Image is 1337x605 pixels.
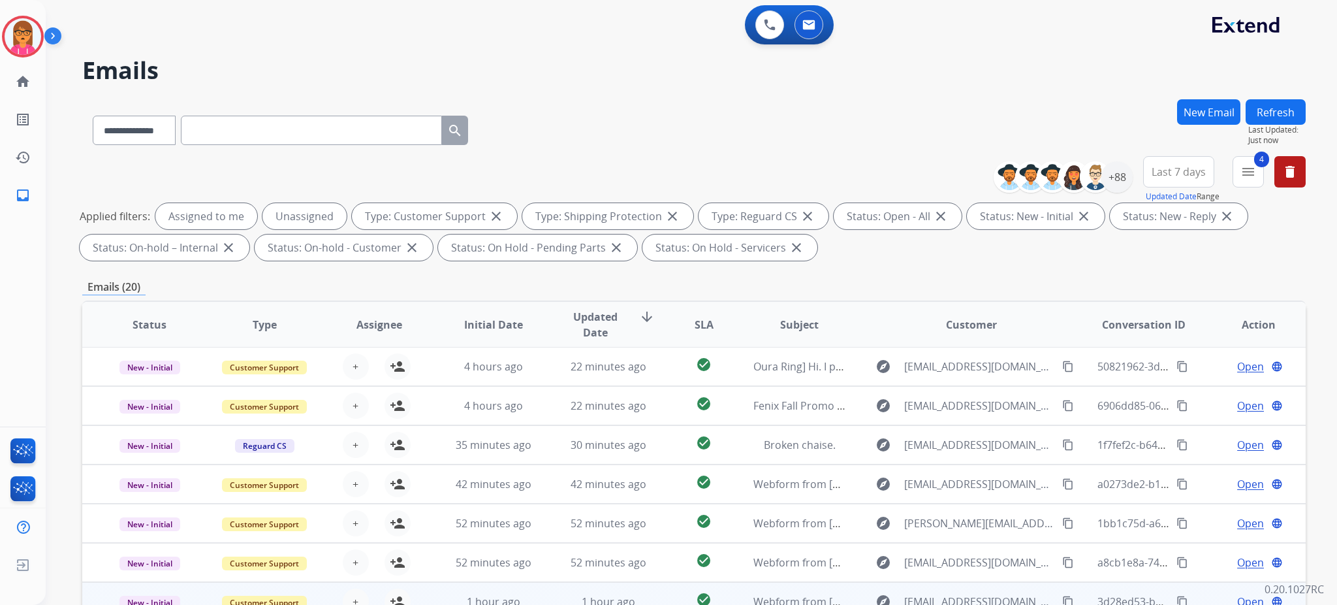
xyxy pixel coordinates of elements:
[699,203,828,229] div: Type: Reguard CS
[15,150,31,165] mat-icon: history
[1102,317,1186,333] span: Conversation ID
[235,439,294,453] span: Reguard CS
[696,357,712,372] mat-icon: check_circle
[343,510,369,536] button: +
[642,235,817,261] div: Status: On Hold - Servicers
[343,353,369,380] button: +
[155,203,257,229] div: Assigned to me
[1176,478,1188,490] mat-icon: content_copy
[222,400,307,414] span: Customer Support
[464,317,523,333] span: Initial Date
[1271,557,1283,568] mat-icon: language
[390,359,405,374] mat-icon: person_add
[1110,203,1248,229] div: Status: New - Reply
[1062,478,1074,490] mat-icon: content_copy
[1237,555,1264,570] span: Open
[255,235,433,261] div: Status: On-hold - Customer
[1097,399,1297,413] span: 6906dd85-06da-484f-8ae2-dd4440880f18
[1177,99,1240,125] button: New Email
[1176,400,1188,412] mat-icon: content_copy
[353,398,358,414] span: +
[696,474,712,490] mat-icon: check_circle
[1191,302,1306,348] th: Action
[1237,515,1264,531] span: Open
[904,555,1054,570] span: [EMAIL_ADDRESS][DOMAIN_NAME]
[119,557,180,570] span: New - Initial
[875,555,891,570] mat-icon: explore
[1176,517,1188,529] mat-icon: content_copy
[695,317,714,333] span: SLA
[1062,557,1074,568] mat-icon: content_copy
[1097,477,1297,491] span: a0273de2-b119-46b6-bc93-d2f5f62a91d9
[1062,517,1074,529] mat-icon: content_copy
[522,203,693,229] div: Type: Shipping Protection
[1237,437,1264,453] span: Open
[15,112,31,127] mat-icon: list_alt
[353,555,358,570] span: +
[1176,361,1188,372] mat-icon: content_copy
[800,208,815,224] mat-icon: close
[933,208,949,224] mat-icon: close
[15,188,31,203] mat-icon: inbox
[222,517,307,531] span: Customer Support
[1219,208,1235,224] mat-icon: close
[571,399,646,413] span: 22 minutes ago
[353,437,358,453] span: +
[1101,161,1133,193] div: +88
[946,317,997,333] span: Customer
[1237,359,1264,374] span: Open
[1062,439,1074,451] mat-icon: content_copy
[967,203,1105,229] div: Status: New - Initial
[464,359,523,374] span: 4 hours ago
[571,555,646,570] span: 52 minutes ago
[1097,438,1285,452] span: 1f7fef2c-b640-4ef7-9c58-8e9cc28c5791
[133,317,166,333] span: Status
[753,555,1049,570] span: Webform from [EMAIL_ADDRESS][DOMAIN_NAME] on [DATE]
[352,203,517,229] div: Type: Customer Support
[1248,135,1306,146] span: Just now
[1271,361,1283,372] mat-icon: language
[1152,169,1206,174] span: Last 7 days
[80,208,150,224] p: Applied filters:
[119,478,180,492] span: New - Initial
[875,515,891,531] mat-icon: explore
[15,74,31,90] mat-icon: home
[1097,359,1301,374] span: 50821962-3dcb-4b26-b5d5-75e0991ea03e
[904,476,1054,492] span: [EMAIL_ADDRESS][DOMAIN_NAME]
[456,477,531,491] span: 42 minutes ago
[222,361,307,374] span: Customer Support
[390,555,405,570] mat-icon: person_add
[753,477,1049,491] span: Webform from [EMAIL_ADDRESS][DOMAIN_NAME] on [DATE]
[119,439,180,453] span: New - Initial
[353,359,358,374] span: +
[780,317,819,333] span: Subject
[834,203,962,229] div: Status: Open - All
[904,398,1054,414] span: [EMAIL_ADDRESS][DOMAIN_NAME]
[1097,516,1292,531] span: 1bb1c75d-a650-459f-afbc-2ca8684bf996
[1248,125,1306,135] span: Last Updated:
[1282,164,1298,180] mat-icon: delete
[875,476,891,492] mat-icon: explore
[221,240,236,255] mat-icon: close
[1143,156,1214,188] button: Last 7 days
[253,317,277,333] span: Type
[1246,99,1306,125] button: Refresh
[875,437,891,453] mat-icon: explore
[343,432,369,458] button: +
[343,393,369,419] button: +
[343,471,369,497] button: +
[753,516,1130,531] span: Webform from [PERSON_NAME][EMAIL_ADDRESS][DOMAIN_NAME] on [DATE]
[390,437,405,453] mat-icon: person_add
[904,437,1054,453] span: [EMAIL_ADDRESS][DOMAIN_NAME]
[456,555,531,570] span: 52 minutes ago
[262,203,347,229] div: Unassigned
[904,359,1054,374] span: [EMAIL_ADDRESS][DOMAIN_NAME]
[82,279,146,295] p: Emails (20)
[764,438,836,452] span: Broken chaise.
[562,309,629,340] span: Updated Date
[1237,476,1264,492] span: Open
[696,435,712,451] mat-icon: check_circle
[1076,208,1092,224] mat-icon: close
[5,18,41,55] img: avatar
[608,240,624,255] mat-icon: close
